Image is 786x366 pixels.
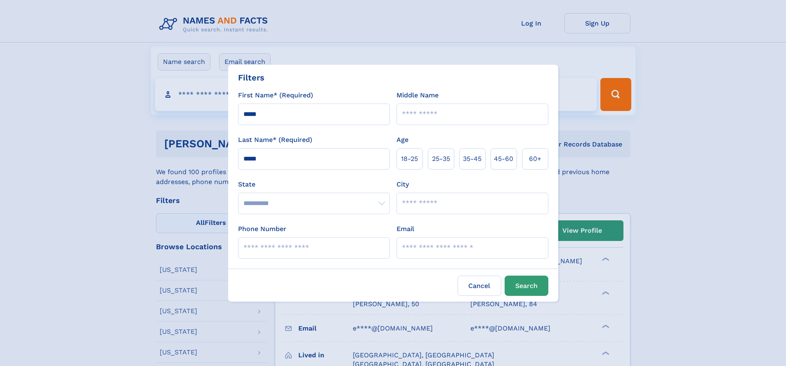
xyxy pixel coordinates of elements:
[238,135,312,145] label: Last Name* (Required)
[505,276,548,296] button: Search
[238,90,313,100] label: First Name* (Required)
[458,276,501,296] label: Cancel
[238,71,264,84] div: Filters
[432,154,450,164] span: 25‑35
[238,224,286,234] label: Phone Number
[529,154,541,164] span: 60+
[238,179,390,189] label: State
[397,90,439,100] label: Middle Name
[397,179,409,189] label: City
[397,224,414,234] label: Email
[463,154,482,164] span: 35‑45
[494,154,513,164] span: 45‑60
[401,154,418,164] span: 18‑25
[397,135,408,145] label: Age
